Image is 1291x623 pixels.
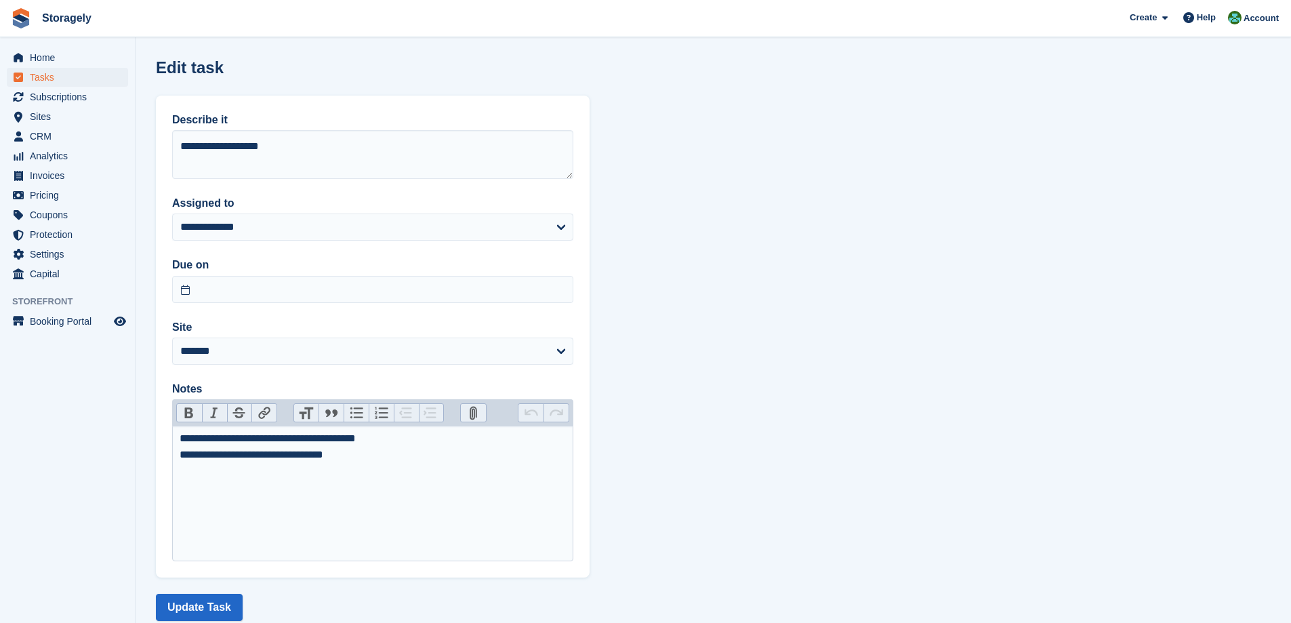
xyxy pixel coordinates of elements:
[172,195,573,212] label: Assigned to
[30,312,111,331] span: Booking Portal
[7,205,128,224] a: menu
[461,404,486,422] button: Attach Files
[30,186,111,205] span: Pricing
[1130,11,1157,24] span: Create
[518,404,544,422] button: Undo
[112,313,128,329] a: Preview store
[156,58,224,77] h1: Edit task
[7,312,128,331] a: menu
[30,107,111,126] span: Sites
[177,404,202,422] button: Bold
[294,404,319,422] button: Heading
[419,404,444,422] button: Increase Level
[7,225,128,244] a: menu
[37,7,97,29] a: Storagely
[227,404,252,422] button: Strikethrough
[30,87,111,106] span: Subscriptions
[344,404,369,422] button: Bullets
[30,166,111,185] span: Invoices
[319,404,344,422] button: Quote
[7,245,128,264] a: menu
[7,186,128,205] a: menu
[7,68,128,87] a: menu
[156,594,243,621] button: Update Task
[7,264,128,283] a: menu
[369,404,394,422] button: Numbers
[1244,12,1279,25] span: Account
[30,146,111,165] span: Analytics
[30,127,111,146] span: CRM
[1197,11,1216,24] span: Help
[30,225,111,244] span: Protection
[7,166,128,185] a: menu
[7,107,128,126] a: menu
[172,381,573,397] label: Notes
[172,319,573,336] label: Site
[11,8,31,28] img: stora-icon-8386f47178a22dfd0bd8f6a31ec36ba5ce8667c1dd55bd0f319d3a0aa187defe.svg
[30,205,111,224] span: Coupons
[7,146,128,165] a: menu
[1228,11,1242,24] img: Notifications
[202,404,227,422] button: Italic
[12,295,135,308] span: Storefront
[172,112,573,128] label: Describe it
[30,264,111,283] span: Capital
[7,48,128,67] a: menu
[7,127,128,146] a: menu
[544,404,569,422] button: Redo
[394,404,419,422] button: Decrease Level
[30,245,111,264] span: Settings
[251,404,276,422] button: Link
[172,257,573,273] label: Due on
[7,87,128,106] a: menu
[30,48,111,67] span: Home
[30,68,111,87] span: Tasks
